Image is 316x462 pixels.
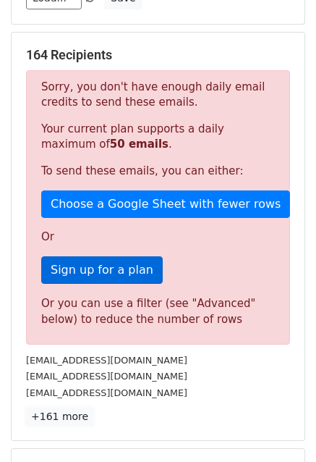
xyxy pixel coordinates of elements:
h5: 164 Recipients [26,47,290,63]
p: To send these emails, you can either: [41,164,275,179]
small: [EMAIL_ADDRESS][DOMAIN_NAME] [26,387,187,398]
small: [EMAIL_ADDRESS][DOMAIN_NAME] [26,371,187,382]
small: [EMAIL_ADDRESS][DOMAIN_NAME] [26,355,187,366]
p: Your current plan supports a daily maximum of . [41,122,275,152]
strong: 50 emails [110,138,168,151]
a: +161 more [26,408,93,426]
a: Choose a Google Sheet with fewer rows [41,190,290,218]
a: Sign up for a plan [41,256,163,284]
div: Or you can use a filter (see "Advanced" below) to reduce the number of rows [41,295,275,328]
iframe: Chat Widget [244,392,316,462]
p: Sorry, you don't have enough daily email credits to send these emails. [41,80,275,110]
p: Or [41,230,275,245]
